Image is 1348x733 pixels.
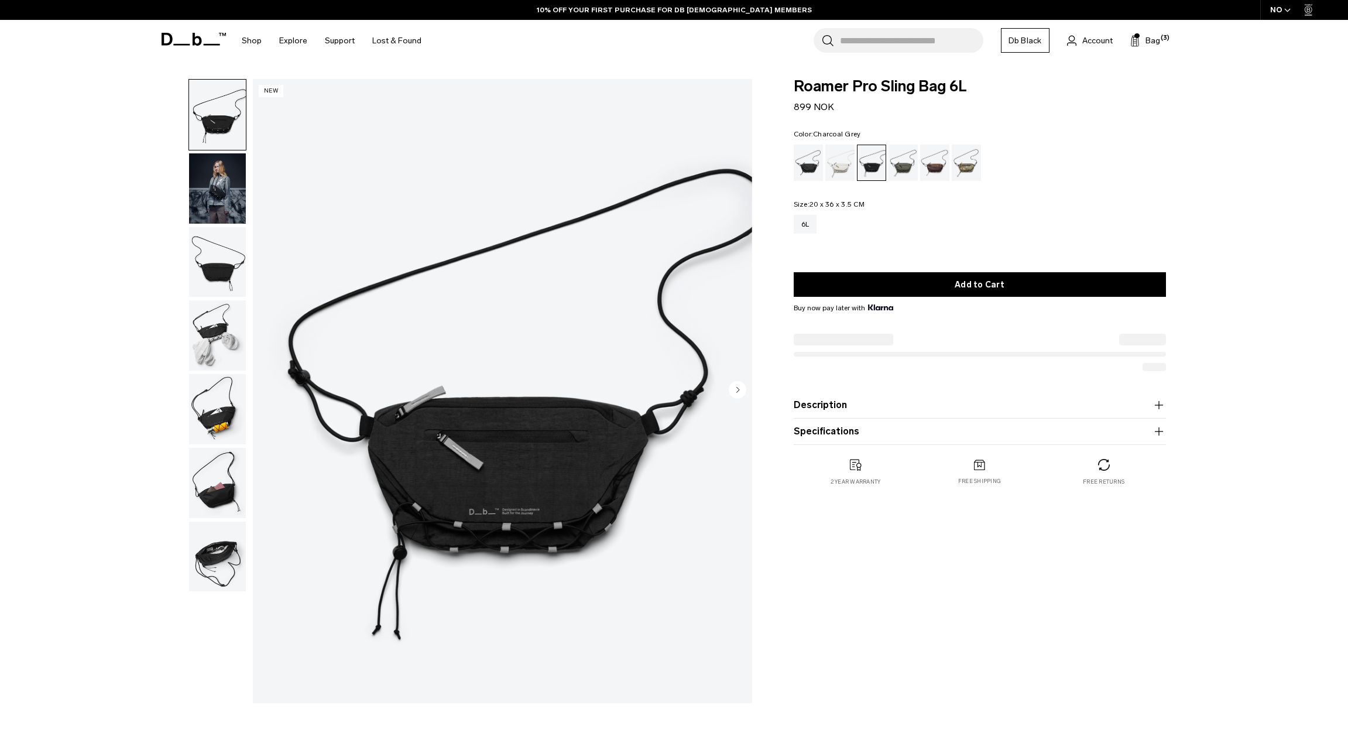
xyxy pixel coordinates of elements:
[259,85,284,97] p: New
[794,215,817,234] a: 6L
[958,477,1001,485] p: Free shipping
[189,522,246,592] img: Roamer Pro Sling Bag 6L Charcoal Grey
[1161,33,1169,43] span: (3)
[188,79,246,150] button: Roamer Pro Sling Bag 6L Charcoal Grey
[189,448,246,518] img: Roamer Pro Sling Bag 6L Charcoal Grey
[813,130,860,138] span: Charcoal Grey
[188,374,246,445] button: Roamer Pro Sling Bag 6L Charcoal Grey
[188,227,246,298] button: Roamer Pro Sling Bag 6L Charcoal Grey
[831,478,881,486] p: 2 year warranty
[189,374,246,444] img: Roamer Pro Sling Bag 6L Charcoal Grey
[189,300,246,371] img: Roamer Pro Sling Bag 6L Charcoal Grey
[1130,33,1160,47] button: Bag (3)
[889,145,918,181] a: Forest Green
[189,80,246,150] img: Roamer Pro Sling Bag 6L Charcoal Grey
[325,20,355,61] a: Support
[253,79,752,703] li: 1 / 7
[794,79,1166,94] span: Roamer Pro Sling Bag 6L
[857,145,886,181] a: Charcoal Grey
[537,5,812,15] a: 10% OFF YOUR FIRST PURCHASE FOR DB [DEMOGRAPHIC_DATA] MEMBERS
[1067,33,1113,47] a: Account
[242,20,262,61] a: Shop
[1082,35,1113,47] span: Account
[794,398,1166,412] button: Description
[794,303,893,313] span: Buy now pay later with
[1001,28,1049,53] a: Db Black
[729,381,746,401] button: Next slide
[920,145,949,181] a: Homegrown with Lu
[188,447,246,519] button: Roamer Pro Sling Bag 6L Charcoal Grey
[253,79,752,703] img: Roamer Pro Sling Bag 6L Charcoal Grey
[794,201,865,208] legend: Size:
[868,304,893,310] img: {"height" => 20, "alt" => "Klarna"}
[233,20,430,61] nav: Main Navigation
[189,227,246,297] img: Roamer Pro Sling Bag 6L Charcoal Grey
[794,101,834,112] span: 899 NOK
[1145,35,1160,47] span: Bag
[794,424,1166,439] button: Specifications
[372,20,421,61] a: Lost & Found
[188,153,246,224] button: Roamer Pro Sling Bag 6L Charcoal Grey
[794,145,823,181] a: Black Out
[1083,478,1124,486] p: Free returns
[794,131,861,138] legend: Color:
[825,145,855,181] a: Oatmilk
[794,272,1166,297] button: Add to Cart
[279,20,307,61] a: Explore
[810,200,865,208] span: 20 x 36 x 3.5 CM
[188,300,246,371] button: Roamer Pro Sling Bag 6L Charcoal Grey
[952,145,981,181] a: Db x Beyond Medals
[189,153,246,224] img: Roamer Pro Sling Bag 6L Charcoal Grey
[188,521,246,592] button: Roamer Pro Sling Bag 6L Charcoal Grey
